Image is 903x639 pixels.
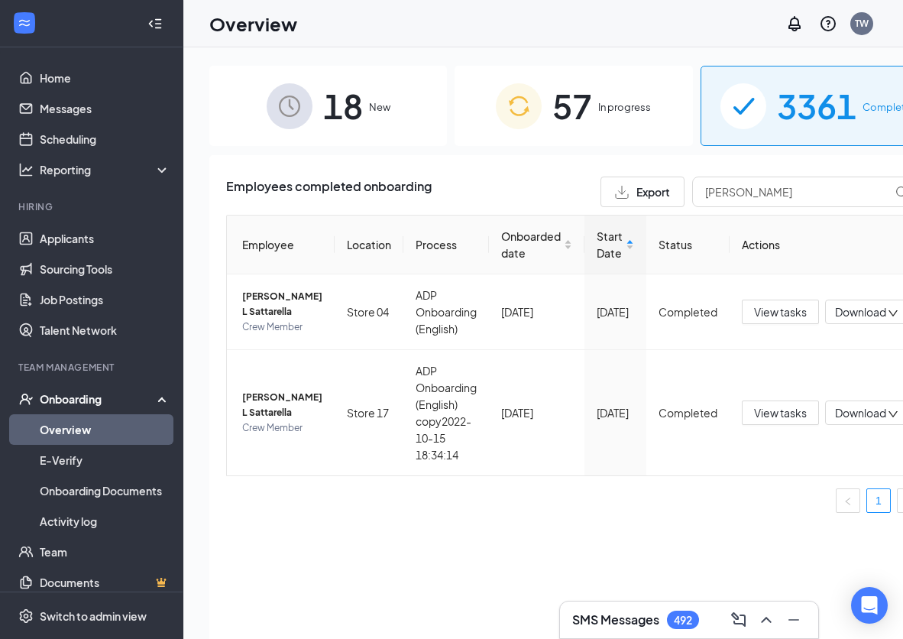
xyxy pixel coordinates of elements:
div: Team Management [18,361,167,374]
th: Employee [227,216,335,274]
span: [PERSON_NAME] L Sattarella [242,390,322,420]
h3: SMS Messages [572,611,659,628]
svg: Collapse [147,16,163,31]
span: 3361 [777,79,856,132]
li: Previous Page [836,488,860,513]
svg: QuestionInfo [819,15,837,33]
button: ComposeMessage [727,608,751,632]
td: ADP Onboarding (English) [403,274,489,350]
div: Switch to admin view [40,608,147,624]
a: Job Postings [40,284,170,315]
a: E-Verify [40,445,170,475]
span: Start Date [597,228,623,261]
div: 492 [674,614,692,627]
button: left [836,488,860,513]
svg: UserCheck [18,391,34,407]
th: Onboarded date [489,216,584,274]
span: Employees completed onboarding [226,177,432,207]
th: Process [403,216,489,274]
a: Applicants [40,223,170,254]
svg: WorkstreamLogo [17,15,32,31]
span: Onboarded date [501,228,561,261]
span: down [888,308,898,319]
a: Activity log [40,506,170,537]
div: TW [855,17,869,30]
span: 18 [323,79,363,132]
li: 1 [866,488,891,513]
a: Home [40,63,170,93]
div: [DATE] [501,303,572,320]
svg: ComposeMessage [730,611,748,629]
a: DocumentsCrown [40,567,170,598]
svg: Analysis [18,162,34,177]
div: Completed [659,303,717,320]
div: Onboarding [40,391,157,407]
td: ADP Onboarding (English) copy2022-10-15 18:34:14 [403,350,489,475]
span: Export [636,187,670,197]
span: left [843,497,853,506]
button: ChevronUp [754,608,778,632]
span: View tasks [754,404,807,421]
a: Scheduling [40,124,170,154]
span: down [888,409,898,420]
span: Crew Member [242,420,322,436]
div: Reporting [40,162,171,177]
div: [DATE] [501,404,572,421]
div: [DATE] [597,404,634,421]
svg: ChevronUp [757,611,775,629]
a: 1 [867,489,890,512]
td: Store 04 [335,274,403,350]
svg: Notifications [785,15,804,33]
td: Store 17 [335,350,403,475]
svg: Settings [18,608,34,624]
a: Team [40,537,170,567]
a: Onboarding Documents [40,475,170,506]
th: Status [646,216,730,274]
span: [PERSON_NAME] L Sattarella [242,289,322,319]
h1: Overview [209,11,297,37]
button: Minimize [782,608,806,632]
span: New [369,99,390,115]
span: Download [835,304,886,320]
span: 57 [552,79,592,132]
div: Hiring [18,200,167,213]
div: Completed [659,404,717,421]
div: [DATE] [597,303,634,320]
a: Messages [40,93,170,124]
span: Download [835,405,886,421]
span: In progress [598,99,651,115]
button: View tasks [742,300,819,324]
button: Export [600,177,685,207]
a: Sourcing Tools [40,254,170,284]
span: View tasks [754,303,807,320]
a: Talent Network [40,315,170,345]
th: Location [335,216,403,274]
span: Crew Member [242,319,322,335]
button: View tasks [742,401,819,425]
a: Overview [40,414,170,445]
div: Open Intercom Messenger [851,587,888,624]
svg: Minimize [785,611,803,629]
